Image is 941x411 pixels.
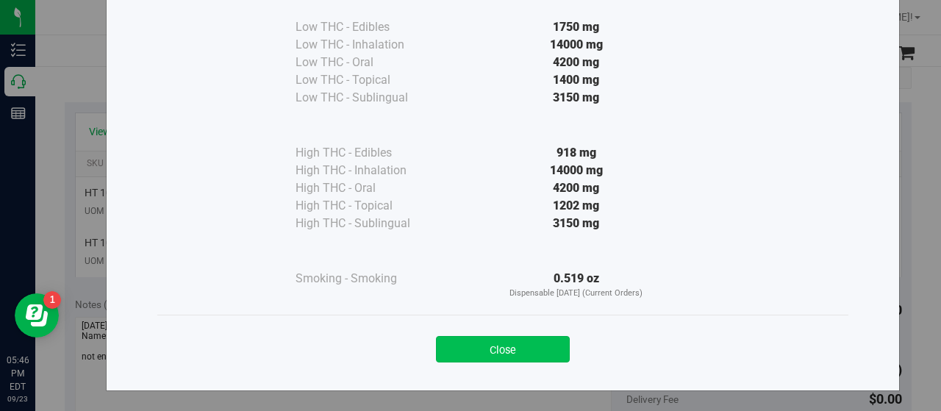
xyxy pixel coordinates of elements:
div: 918 mg [443,144,710,162]
div: Low THC - Inhalation [296,36,443,54]
div: Smoking - Smoking [296,270,443,287]
div: 14000 mg [443,162,710,179]
iframe: Resource center unread badge [43,291,61,309]
div: High THC - Oral [296,179,443,197]
div: Low THC - Sublingual [296,89,443,107]
button: Close [436,336,570,362]
div: High THC - Sublingual [296,215,443,232]
div: 1202 mg [443,197,710,215]
div: 1750 mg [443,18,710,36]
p: Dispensable [DATE] (Current Orders) [443,287,710,300]
div: 3150 mg [443,89,710,107]
div: 1400 mg [443,71,710,89]
div: Low THC - Topical [296,71,443,89]
div: High THC - Edibles [296,144,443,162]
iframe: Resource center [15,293,59,337]
div: 3150 mg [443,215,710,232]
div: 0.519 oz [443,270,710,300]
div: High THC - Topical [296,197,443,215]
div: Low THC - Oral [296,54,443,71]
div: 4200 mg [443,179,710,197]
div: High THC - Inhalation [296,162,443,179]
div: 4200 mg [443,54,710,71]
div: Low THC - Edibles [296,18,443,36]
div: 14000 mg [443,36,710,54]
